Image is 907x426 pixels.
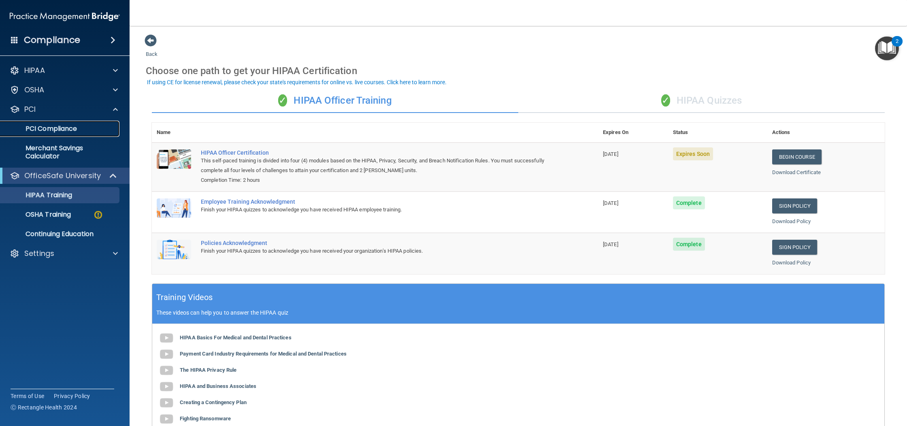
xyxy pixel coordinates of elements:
[10,171,117,181] a: OfficeSafe University
[5,211,71,219] p: OSHA Training
[156,309,880,316] p: These videos can help you to answer the HIPAA quiz
[772,240,817,255] a: Sign Policy
[5,125,116,133] p: PCI Compliance
[24,104,36,114] p: PCI
[54,392,90,400] a: Privacy Policy
[10,66,118,75] a: HIPAA
[180,351,347,357] b: Payment Card Industry Requirements for Medical and Dental Practices
[772,169,821,175] a: Download Certificate
[180,367,236,373] b: The HIPAA Privacy Rule
[24,171,101,181] p: OfficeSafe University
[598,123,668,143] th: Expires On
[180,383,256,389] b: HIPAA and Business Associates
[24,34,80,46] h4: Compliance
[673,147,713,160] span: Expires Soon
[5,144,116,160] p: Merchant Savings Calculator
[673,196,705,209] span: Complete
[278,94,287,106] span: ✓
[603,200,618,206] span: [DATE]
[518,89,885,113] div: HIPAA Quizzes
[146,59,891,83] div: Choose one path to get your HIPAA Certification
[11,403,77,411] span: Ⓒ Rectangle Health 2024
[201,240,558,246] div: Policies Acknowledgment
[5,191,72,199] p: HIPAA Training
[875,36,899,60] button: Open Resource Center, 2 new notifications
[201,156,558,175] div: This self-paced training is divided into four (4) modules based on the HIPAA, Privacy, Security, ...
[5,230,116,238] p: Continuing Education
[158,395,175,411] img: gray_youtube_icon.38fcd6cc.png
[180,399,247,405] b: Creating a Contingency Plan
[10,9,120,25] img: PMB logo
[772,149,822,164] a: Begin Course
[180,415,231,422] b: Fighting Ransomware
[661,94,670,106] span: ✓
[896,41,898,52] div: 2
[158,362,175,379] img: gray_youtube_icon.38fcd6cc.png
[158,379,175,395] img: gray_youtube_icon.38fcd6cc.png
[201,175,558,185] div: Completion Time: 2 hours
[11,392,44,400] a: Terms of Use
[24,85,45,95] p: OSHA
[158,330,175,346] img: gray_youtube_icon.38fcd6cc.png
[772,218,811,224] a: Download Policy
[668,123,767,143] th: Status
[201,205,558,215] div: Finish your HIPAA quizzes to acknowledge you have received HIPAA employee training.
[201,198,558,205] div: Employee Training Acknowledgment
[673,238,705,251] span: Complete
[146,41,158,57] a: Back
[201,149,558,156] a: HIPAA Officer Certification
[152,123,196,143] th: Name
[10,85,118,95] a: OSHA
[24,249,54,258] p: Settings
[152,89,518,113] div: HIPAA Officer Training
[10,249,118,258] a: Settings
[603,151,618,157] span: [DATE]
[772,260,811,266] a: Download Policy
[772,198,817,213] a: Sign Policy
[147,79,447,85] div: If using CE for license renewal, please check your state's requirements for online vs. live cours...
[10,104,118,114] a: PCI
[180,334,292,341] b: HIPAA Basics For Medical and Dental Practices
[24,66,45,75] p: HIPAA
[93,210,103,220] img: warning-circle.0cc9ac19.png
[146,78,448,86] button: If using CE for license renewal, please check your state's requirements for online vs. live cours...
[767,123,885,143] th: Actions
[603,241,618,247] span: [DATE]
[158,346,175,362] img: gray_youtube_icon.38fcd6cc.png
[156,290,213,305] h5: Training Videos
[201,246,558,256] div: Finish your HIPAA quizzes to acknowledge you have received your organization’s HIPAA policies.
